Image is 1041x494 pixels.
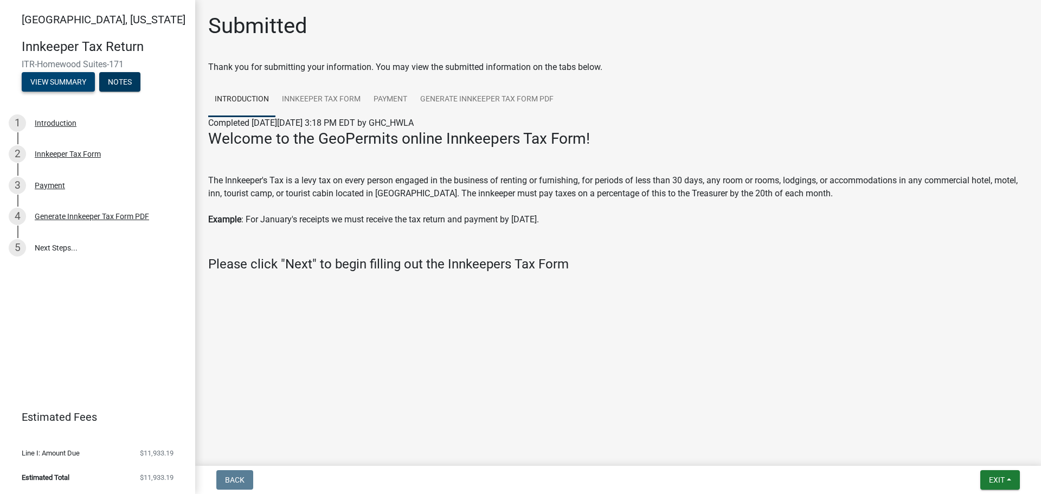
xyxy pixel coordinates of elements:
h3: Welcome to the GeoPermits online Innkeepers Tax Form! [208,130,1028,148]
span: $11,933.19 [140,450,173,457]
a: Payment [367,82,414,117]
span: $11,933.19 [140,474,173,481]
div: 1 [9,114,26,132]
span: Estimated Total [22,474,69,481]
a: Estimated Fees [9,406,178,428]
button: Exit [980,470,1020,490]
strong: Example [208,214,241,224]
div: 5 [9,239,26,256]
wm-modal-confirm: Notes [99,78,140,87]
div: Thank you for submitting your information. You may view the submitted information on the tabs below. [208,61,1028,74]
span: Back [225,476,245,484]
span: Exit [989,476,1005,484]
span: Line I: Amount Due [22,450,80,457]
div: 3 [9,177,26,194]
div: Payment [35,182,65,189]
span: Completed [DATE][DATE] 3:18 PM EDT by GHC_HWLA [208,118,414,128]
div: Generate Innkeeper Tax Form PDF [35,213,149,220]
div: Introduction [35,119,76,127]
p: The Innkeeper's Tax is a levy tax on every person engaged in the business of renting or furnishin... [208,174,1028,226]
h4: Innkeeper Tax Return [22,39,187,55]
a: Introduction [208,82,275,117]
button: Notes [99,72,140,92]
h1: Submitted [208,13,307,39]
h4: Please click "Next" to begin filling out the Innkeepers Tax Form [208,256,1028,272]
div: 2 [9,145,26,163]
wm-modal-confirm: Summary [22,78,95,87]
button: Back [216,470,253,490]
span: [GEOGRAPHIC_DATA], [US_STATE] [22,13,185,26]
span: ITR-Homewood Suites-171 [22,59,173,69]
a: Innkeeper Tax Form [275,82,367,117]
a: Generate Innkeeper Tax Form PDF [414,82,560,117]
div: Innkeeper Tax Form [35,150,101,158]
button: View Summary [22,72,95,92]
div: 4 [9,208,26,225]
